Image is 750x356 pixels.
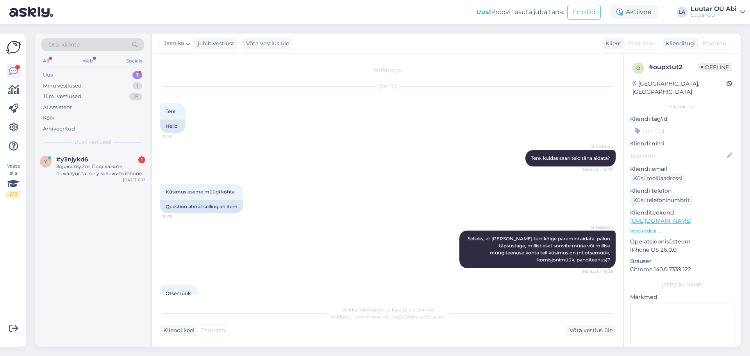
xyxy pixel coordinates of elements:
[56,156,88,163] span: #y3njykd6
[583,268,613,274] span: Nähtud ✓ 10:39
[630,246,734,254] p: iPhone OS 26.0.0
[43,114,54,122] div: Kõik
[602,39,621,48] div: Klient
[129,93,142,100] div: 18
[160,83,616,90] div: [DATE]
[636,65,640,71] span: o
[123,177,145,183] div: [DATE] 11:12
[43,93,81,100] div: Tiimi vestlused
[630,125,734,136] input: Lisa tag
[160,66,616,73] div: Vestlus algas
[630,293,734,301] p: Märkmed
[160,326,195,335] div: Kliendi keel
[43,104,72,111] div: AI Assistent
[630,140,734,148] p: Kliendi nimi
[691,12,737,18] div: Luutar OÜ
[630,115,734,123] p: Kliendi tag'id
[160,200,243,213] div: Question about selling an item
[166,290,191,296] span: Otsemüük
[630,187,734,195] p: Kliendi telefon
[630,195,693,206] div: Küsi telefoninumbrit
[476,7,564,17] div: Proovi tasuta juba täna:
[649,63,698,72] div: # oupxtut2
[56,163,145,177] div: Здравствуйте! Подскажите, пожалуйста: хочу заложить iPhone 16. Телефон новый, только распакованны...
[468,236,611,263] span: Selleks, et [PERSON_NAME] teid kõige paremini aidata, palun täpsustage, millist eset soovite müüa...
[48,41,80,49] span: Otsi kliente
[476,8,491,16] b: Uus!
[403,314,446,320] i: „Võtke vestlus üle”
[630,173,686,184] div: Küsi meiliaadressi
[630,151,725,160] input: Lisa nimi
[81,56,95,66] div: Web
[630,281,734,288] div: [PERSON_NAME]
[630,238,734,246] p: Operatsioonisüsteem
[160,120,186,133] div: Hello
[691,6,737,12] div: Luutar OÜ Abi
[630,103,734,110] div: Kliendi info
[43,71,53,79] div: Uus
[162,214,192,220] span: 10:39
[138,156,145,163] div: 1
[330,314,446,320] span: Vestluse ülevõtmiseks vajutage
[610,5,658,19] div: Aktiivne
[43,82,82,90] div: Minu vestlused
[630,257,734,265] p: Brauser
[662,39,696,48] div: Klienditugi
[584,144,613,150] span: AI Assistent
[342,307,434,313] span: Vestlus on määratud kasutajale Jaanika
[162,133,192,139] span: 10:39
[6,163,20,198] div: Vaata siia
[630,265,734,274] p: Chrome 140.0.7339.122
[630,227,734,234] p: Vaata edasi ...
[583,167,613,173] span: Nähtud ✓ 10:39
[6,40,21,55] img: Askly Logo
[44,159,47,165] span: y
[195,39,234,48] div: juhib vestlust
[677,7,687,18] div: LA
[632,80,727,96] div: [GEOGRAPHIC_DATA], [GEOGRAPHIC_DATA]
[628,39,652,48] span: Estonian
[75,139,111,146] span: Uued vestlused
[630,165,734,173] p: Kliendi email
[630,209,734,217] p: Klienditeekond
[166,108,175,114] span: Tere
[702,39,726,48] span: Estonian
[243,38,292,49] div: Võta vestlus üle
[132,71,142,79] div: 1
[630,217,691,224] a: [URL][DOMAIN_NAME]
[125,56,144,66] div: Socials
[132,82,142,90] div: 1
[691,6,745,18] a: Luutar OÜ AbiLuutar OÜ
[164,39,184,48] span: Jaanika
[166,189,235,195] span: Küsimus eseme müügi kohta
[6,191,20,198] div: 2 / 3
[41,56,50,66] div: All
[698,63,732,72] span: Offline
[531,155,610,161] span: Tere, kuidas saan teid täna aidata?
[201,326,225,335] span: Estonian
[566,325,616,336] div: Võta vestlus üle
[584,224,613,230] span: AI Assistent
[43,125,75,133] div: Arhiveeritud
[567,5,601,20] button: Emailid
